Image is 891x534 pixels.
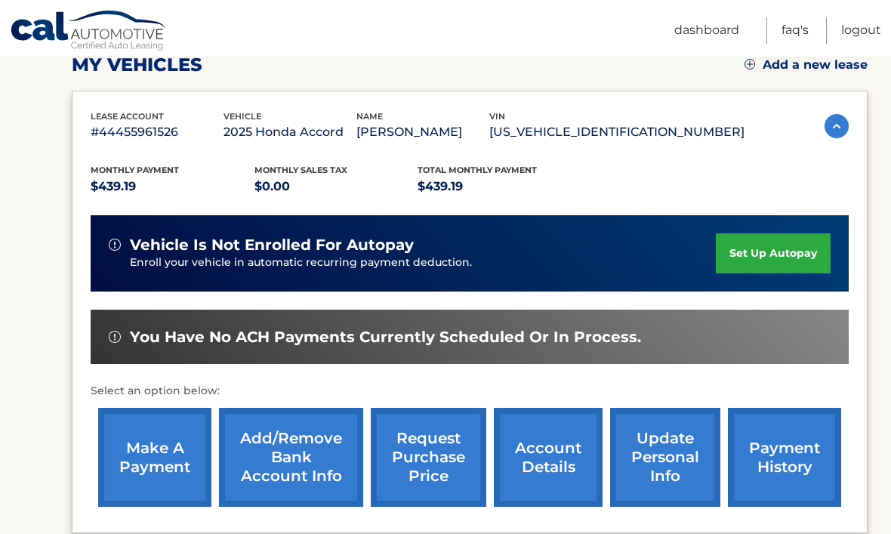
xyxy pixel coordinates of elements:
[418,176,581,197] p: $439.19
[72,54,202,76] h2: my vehicles
[109,239,121,251] img: alert-white.svg
[674,17,739,44] a: Dashboard
[371,408,486,507] a: request purchase price
[91,176,254,197] p: $439.19
[489,111,505,122] span: vin
[91,382,849,400] p: Select an option below:
[356,111,383,122] span: name
[489,122,745,143] p: [US_VEHICLE_IDENTIFICATION_NUMBER]
[356,122,489,143] p: [PERSON_NAME]
[728,408,841,507] a: payment history
[782,17,809,44] a: FAQ's
[91,122,224,143] p: #44455961526
[219,408,363,507] a: Add/Remove bank account info
[224,122,356,143] p: 2025 Honda Accord
[418,165,537,175] span: Total Monthly Payment
[254,165,347,175] span: Monthly sales Tax
[109,331,121,343] img: alert-white.svg
[130,255,716,271] p: Enroll your vehicle in automatic recurring payment deduction.
[91,165,179,175] span: Monthly Payment
[98,408,211,507] a: make a payment
[494,408,603,507] a: account details
[745,59,755,69] img: add.svg
[610,408,720,507] a: update personal info
[841,17,881,44] a: Logout
[224,111,261,122] span: vehicle
[91,111,164,122] span: lease account
[130,236,414,255] span: vehicle is not enrolled for autopay
[130,328,641,347] span: You have no ACH payments currently scheduled or in process.
[745,57,868,73] a: Add a new lease
[10,10,168,54] a: Cal Automotive
[254,176,418,197] p: $0.00
[825,114,849,138] img: accordion-active.svg
[716,233,831,273] a: set up autopay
